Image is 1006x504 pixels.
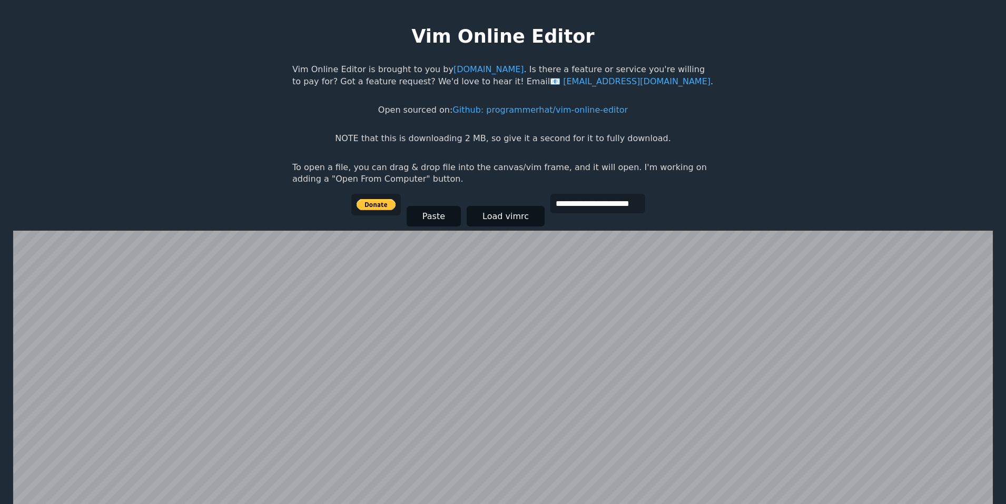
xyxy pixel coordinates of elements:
a: Github: programmerhat/vim-online-editor [452,105,628,115]
p: Open sourced on: [378,104,628,116]
button: Load vimrc [467,206,545,226]
p: NOTE that this is downloading 2 MB, so give it a second for it to fully download. [335,133,670,144]
a: [EMAIL_ADDRESS][DOMAIN_NAME] [550,76,711,86]
p: To open a file, you can drag & drop file into the canvas/vim frame, and it will open. I'm working... [292,162,714,185]
a: [DOMAIN_NAME] [453,64,524,74]
p: Vim Online Editor is brought to you by . Is there a feature or service you're willing to pay for?... [292,64,714,87]
h1: Vim Online Editor [411,23,594,49]
button: Paste [407,206,461,226]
